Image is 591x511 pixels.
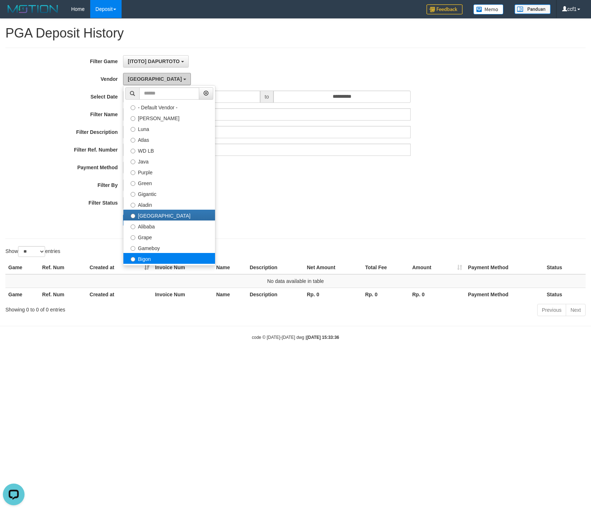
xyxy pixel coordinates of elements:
input: Bigon [131,257,135,262]
img: MOTION_logo.png [5,4,60,14]
img: panduan.png [515,4,551,14]
label: Allstar [123,264,215,275]
button: [ITOTO] DAPURTOTO [123,55,189,67]
select: Showentries [18,246,45,257]
label: Gameboy [123,242,215,253]
th: Amount: activate to sort column ascending [409,261,465,274]
th: Status [544,288,586,301]
label: - Default Vendor - [123,101,215,112]
strong: [DATE] 15:33:36 [307,335,339,340]
label: [GEOGRAPHIC_DATA] [123,210,215,220]
label: Aladin [123,199,215,210]
a: Previous [537,304,566,316]
img: Button%20Memo.svg [473,4,504,14]
label: Alibaba [123,220,215,231]
th: Invoice Num [152,288,213,301]
th: Game [5,261,39,274]
img: Feedback.jpg [426,4,463,14]
th: Name [213,261,247,274]
span: [ITOTO] DAPURTOTO [128,58,180,64]
th: Rp. 0 [304,288,362,301]
th: Invoice Num [152,261,213,274]
button: Open LiveChat chat widget [3,3,25,25]
h1: PGA Deposit History [5,26,586,40]
input: Java [131,160,135,164]
th: Ref. Num [39,261,87,274]
label: [PERSON_NAME] [123,112,215,123]
small: code © [DATE]-[DATE] dwg | [252,335,339,340]
th: Net Amount [304,261,362,274]
input: Gigantic [131,192,135,197]
button: [GEOGRAPHIC_DATA] [123,73,191,85]
input: - Default Vendor - [131,105,135,110]
th: Rp. 0 [362,288,410,301]
label: WD LB [123,145,215,156]
label: Purple [123,166,215,177]
th: Created at [87,288,152,301]
label: Bigon [123,253,215,264]
a: Next [566,304,586,316]
th: Description [247,261,304,274]
span: [GEOGRAPHIC_DATA] [128,76,182,82]
input: Gameboy [131,246,135,251]
span: to [260,91,274,103]
input: Aladin [131,203,135,208]
input: Alibaba [131,224,135,229]
th: Description [247,288,304,301]
label: Luna [123,123,215,134]
th: Created at: activate to sort column ascending [87,261,152,274]
th: Game [5,288,39,301]
th: Payment Method [465,288,544,301]
input: Green [131,181,135,186]
input: Luna [131,127,135,132]
label: Green [123,177,215,188]
th: Payment Method [465,261,544,274]
th: Rp. 0 [409,288,465,301]
th: Ref. Num [39,288,87,301]
input: Grape [131,235,135,240]
label: Grape [123,231,215,242]
input: WD LB [131,149,135,153]
div: Showing 0 to 0 of 0 entries [5,303,241,313]
th: Total Fee [362,261,410,274]
label: Atlas [123,134,215,145]
input: Purple [131,170,135,175]
label: Show entries [5,246,60,257]
th: Name [213,288,247,301]
input: [GEOGRAPHIC_DATA] [131,214,135,218]
td: No data available in table [5,274,586,288]
label: Java [123,156,215,166]
label: Gigantic [123,188,215,199]
input: [PERSON_NAME] [131,116,135,121]
input: Atlas [131,138,135,143]
th: Status [544,261,586,274]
